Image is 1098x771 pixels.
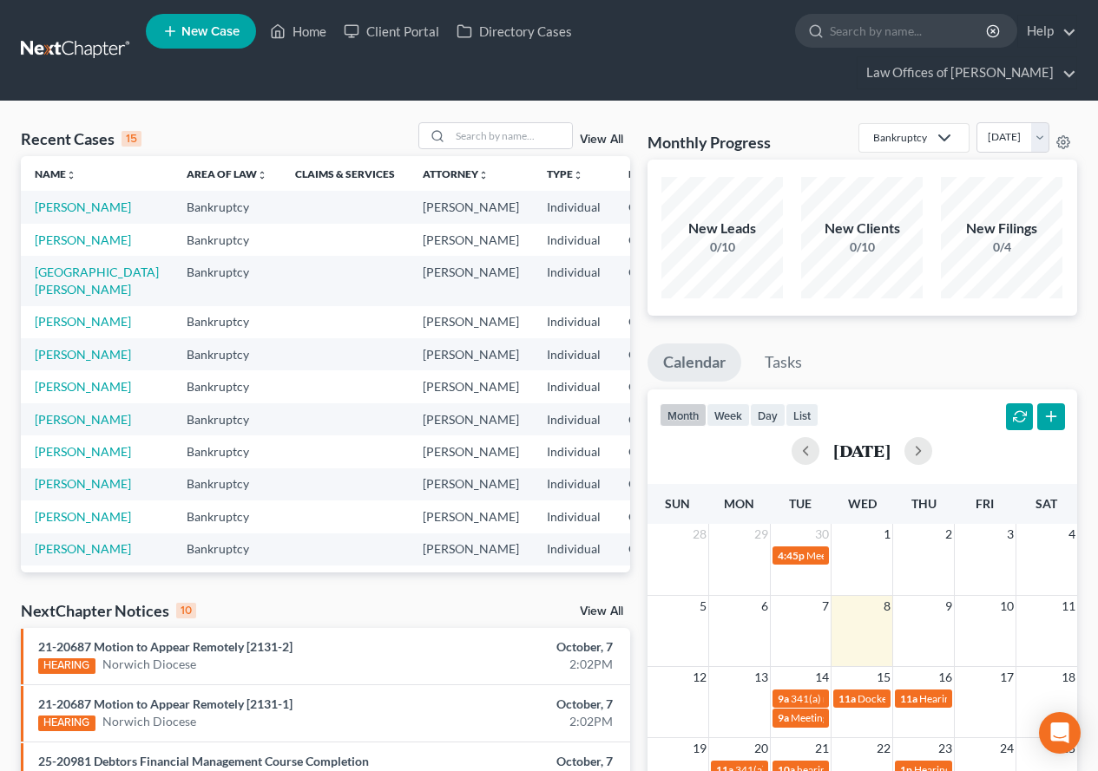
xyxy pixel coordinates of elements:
td: Individual [533,500,615,533]
span: 23 [937,738,954,759]
div: 0/10 [661,238,783,256]
td: [PERSON_NAME] [409,338,533,370]
span: 19 [691,738,708,759]
td: [PERSON_NAME] [409,565,533,615]
a: View All [580,605,623,617]
div: October, 7 [432,753,612,770]
input: Search by name... [830,15,989,47]
button: month [660,403,707,427]
td: Bankruptcy [173,370,281,402]
a: [PERSON_NAME] [35,314,131,329]
span: Wed [848,496,877,511]
a: Client Portal [335,16,448,47]
span: 11a [900,692,917,705]
a: Norwich Diocese [102,656,196,673]
a: Districtunfold_more [628,167,686,180]
td: Individual [533,565,615,615]
td: Individual [533,224,615,256]
button: list [786,403,819,427]
td: Individual [533,306,615,338]
span: Thu [911,496,937,511]
i: unfold_more [66,170,76,180]
span: 20 [753,738,770,759]
td: Bankruptcy [173,468,281,500]
td: [PERSON_NAME] [409,224,533,256]
a: Tasks [749,343,818,382]
a: Typeunfold_more [547,167,583,180]
a: [PERSON_NAME] [35,199,131,214]
span: Mon [724,496,754,511]
td: [PERSON_NAME] [409,500,533,533]
td: CTB [615,500,700,533]
a: View All [580,134,623,146]
span: 4 [1067,524,1077,545]
span: 22 [875,738,892,759]
td: CTB [615,468,700,500]
div: 2:02PM [432,713,612,730]
span: 18 [1060,667,1077,688]
div: New Filings [941,219,1062,238]
div: New Clients [801,219,923,238]
td: Bankruptcy [173,224,281,256]
span: 6 [759,596,770,617]
span: Sun [665,496,690,511]
span: 3 [1005,524,1016,545]
td: Bankruptcy [173,565,281,615]
div: 0/4 [941,238,1062,256]
td: Individual [533,338,615,370]
a: Law Offices of [PERSON_NAME] [858,57,1076,88]
span: Hearing for [PERSON_NAME] [919,692,1055,705]
h3: Monthly Progress [648,132,771,153]
a: [PERSON_NAME] [35,232,131,247]
a: [PERSON_NAME] [35,412,131,427]
a: Home [261,16,335,47]
span: 8 [882,596,892,617]
td: Individual [533,468,615,500]
div: NextChapter Notices [21,600,196,621]
td: CTB [615,191,700,223]
span: 9a [778,711,789,724]
span: Meeting of Creditors for [PERSON_NAME] [791,711,983,724]
td: Individual [533,533,615,565]
span: 12 [691,667,708,688]
td: [PERSON_NAME] [409,191,533,223]
td: Individual [533,191,615,223]
span: 16 [937,667,954,688]
i: unfold_more [573,170,583,180]
td: [PERSON_NAME] [409,256,533,305]
span: 5 [698,596,708,617]
div: October, 7 [432,696,612,713]
td: [PERSON_NAME] [409,306,533,338]
a: Help [1018,16,1076,47]
div: HEARING [38,715,95,731]
i: unfold_more [478,170,489,180]
span: 4:45p [778,549,805,562]
span: Sat [1036,496,1057,511]
div: New Leads [661,219,783,238]
a: Attorneyunfold_more [423,167,489,180]
td: Bankruptcy [173,191,281,223]
span: 15 [875,667,892,688]
input: Search by name... [450,123,572,148]
span: 13 [753,667,770,688]
td: Individual [533,370,615,402]
a: Nameunfold_more [35,167,76,180]
i: unfold_more [257,170,267,180]
a: [PERSON_NAME] [35,509,131,524]
td: Bankruptcy [173,500,281,533]
div: 2:02PM [432,656,612,673]
td: Bankruptcy [173,533,281,565]
span: 11 [1060,596,1077,617]
td: Bankruptcy [173,403,281,435]
a: [PERSON_NAME] [35,541,131,556]
span: Docket Text: for [858,692,930,705]
div: October, 7 [432,638,612,656]
button: day [750,403,786,427]
td: CTB [615,370,700,402]
td: CTB [615,306,700,338]
a: [PERSON_NAME] [35,444,131,459]
span: 29 [753,524,770,545]
span: 11a [838,692,856,705]
span: 341(a) meeting for [PERSON_NAME] [791,692,958,705]
span: Meeting of Creditors for [PERSON_NAME] [806,549,999,562]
